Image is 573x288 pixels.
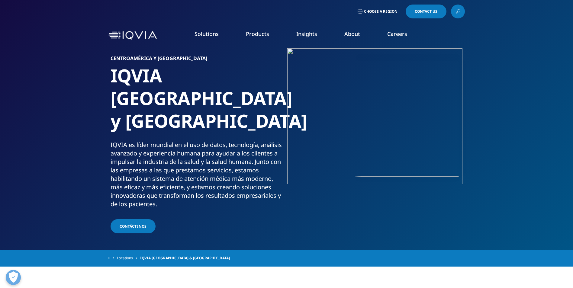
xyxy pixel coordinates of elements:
[140,253,230,264] span: IQVIA [GEOGRAPHIC_DATA] & [GEOGRAPHIC_DATA]
[296,30,317,37] a: Insights
[415,10,437,13] span: Contact Us
[6,270,21,285] button: Abrir preferencias
[120,224,146,229] span: CONTÁCTENOS
[111,56,284,64] h6: CENTROAMÉRICA Y [GEOGRAPHIC_DATA]
[387,30,407,37] a: Careers
[406,5,446,18] a: Contact Us
[246,30,269,37] a: Products
[195,30,219,37] a: Solutions
[117,253,140,264] a: Locations
[111,64,284,141] h1: IQVIA [GEOGRAPHIC_DATA] y [GEOGRAPHIC_DATA]
[364,9,398,14] span: Choose a Region
[111,219,156,233] a: CONTÁCTENOS
[344,30,360,37] a: About
[159,21,465,50] nav: Primary
[111,141,284,208] div: IQVIA es líder mundial en el uso de datos, tecnología, análisis avanzado y experiencia humana par...
[301,56,462,177] img: 3578_custom-photo_office-group-looking-at-computer.jpg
